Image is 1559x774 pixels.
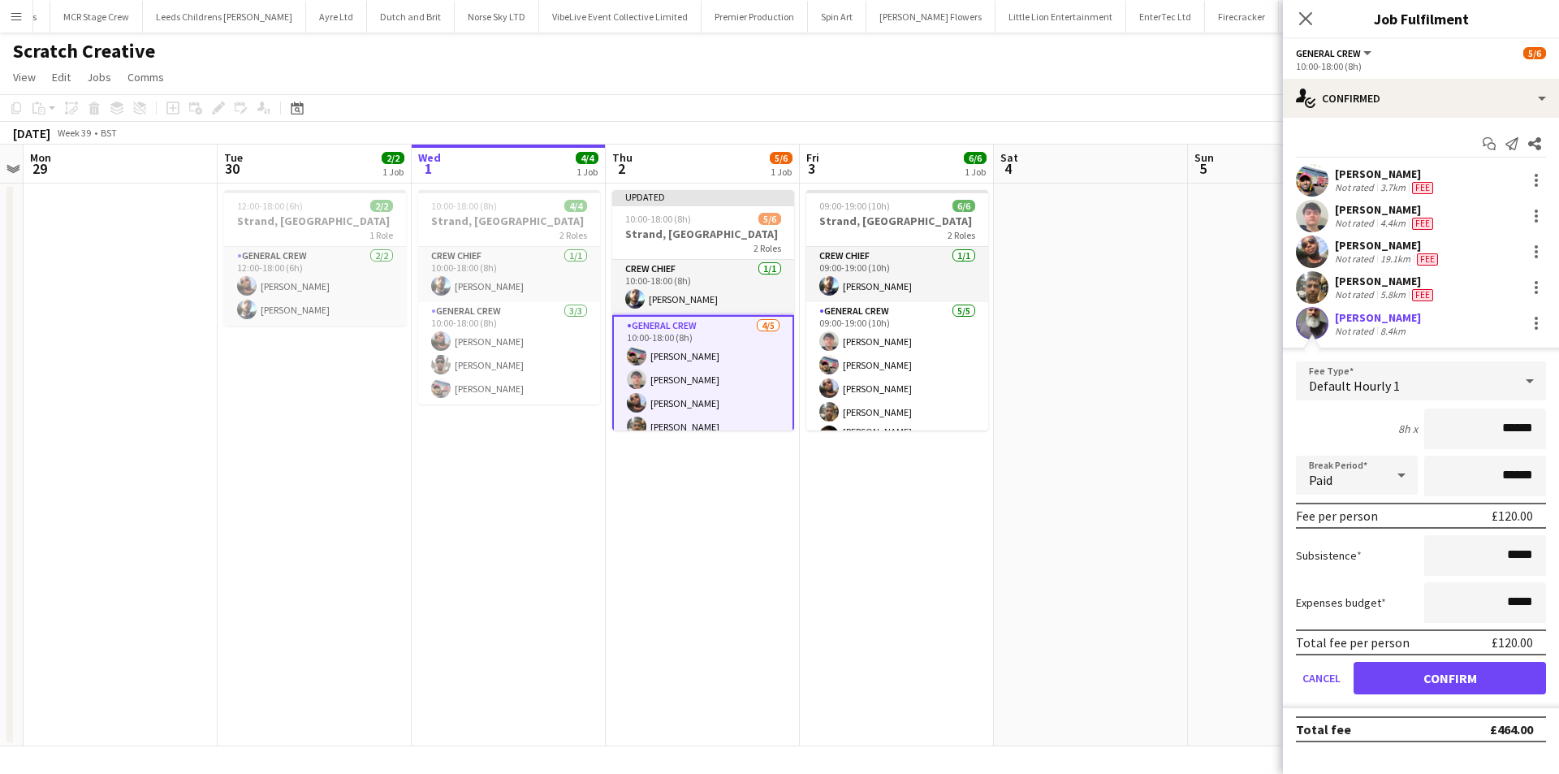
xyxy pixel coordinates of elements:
[143,1,306,32] button: Leeds Childrens [PERSON_NAME]
[369,229,393,241] span: 1 Role
[1335,166,1436,181] div: [PERSON_NAME]
[455,1,539,32] button: Norse Sky LTD
[1409,217,1436,230] div: Crew has different fees then in role
[1279,1,1341,32] button: Personal
[612,227,794,241] h3: Strand, [GEOGRAPHIC_DATA]
[1377,217,1409,230] div: 4.4km
[965,166,986,178] div: 1 Job
[625,213,691,225] span: 10:00-18:00 (8h)
[612,190,794,203] div: Updated
[1409,288,1436,301] div: Crew has different fees then in role
[1126,1,1205,32] button: EnterTec Ltd
[806,302,988,456] app-card-role: General Crew5/509:00-19:00 (10h)[PERSON_NAME][PERSON_NAME][PERSON_NAME][PERSON_NAME][PERSON_NAME]...
[418,190,600,404] app-job-card: 10:00-18:00 (8h)4/4Strand, [GEOGRAPHIC_DATA]2 RolesCrew Chief1/110:00-18:00 (8h)[PERSON_NAME]Gene...
[222,159,243,178] span: 30
[1000,150,1018,165] span: Sat
[13,125,50,141] div: [DATE]
[577,166,598,178] div: 1 Job
[576,152,598,164] span: 4/4
[806,214,988,228] h3: Strand, [GEOGRAPHIC_DATA]
[431,200,497,212] span: 10:00-18:00 (8h)
[771,166,792,178] div: 1 Job
[30,150,51,165] span: Mon
[1335,325,1377,337] div: Not rated
[1492,508,1533,524] div: £120.00
[1409,181,1436,194] div: Crew has different fees then in role
[1412,182,1433,194] span: Fee
[1296,508,1378,524] div: Fee per person
[564,200,587,212] span: 4/4
[612,150,633,165] span: Thu
[1194,150,1214,165] span: Sun
[1205,1,1279,32] button: Firecracker
[804,159,819,178] span: 3
[224,247,406,326] app-card-role: General Crew2/212:00-18:00 (6h)[PERSON_NAME][PERSON_NAME]
[758,213,781,225] span: 5/6
[1296,60,1546,72] div: 10:00-18:00 (8h)
[1335,238,1441,253] div: [PERSON_NAME]
[1414,253,1441,266] div: Crew has different fees then in role
[1377,181,1409,194] div: 3.7km
[306,1,367,32] button: Ayre Ltd
[224,214,406,228] h3: Strand, [GEOGRAPHIC_DATA]
[418,150,441,165] span: Wed
[1354,662,1546,694] button: Confirm
[612,260,794,315] app-card-role: Crew Chief1/110:00-18:00 (8h)[PERSON_NAME]
[1335,181,1377,194] div: Not rated
[127,70,164,84] span: Comms
[1412,218,1433,230] span: Fee
[1377,325,1409,337] div: 8.4km
[539,1,702,32] button: VibeLive Event Collective Limited
[87,70,111,84] span: Jobs
[1296,634,1410,651] div: Total fee per person
[382,152,404,164] span: 2/2
[610,159,633,178] span: 2
[416,159,441,178] span: 1
[806,247,988,302] app-card-role: Crew Chief1/109:00-19:00 (10h)[PERSON_NAME]
[808,1,866,32] button: Spin Art
[1192,159,1214,178] span: 5
[998,159,1018,178] span: 4
[1523,47,1546,59] span: 5/6
[224,190,406,326] app-job-card: 12:00-18:00 (6h)2/2Strand, [GEOGRAPHIC_DATA]1 RoleGeneral Crew2/212:00-18:00 (6h)[PERSON_NAME][PE...
[1377,253,1414,266] div: 19.1km
[866,1,995,32] button: [PERSON_NAME] Flowers
[1335,253,1377,266] div: Not rated
[1490,721,1533,737] div: £464.00
[1296,548,1362,563] label: Subsistence
[382,166,404,178] div: 1 Job
[612,190,794,430] app-job-card: Updated10:00-18:00 (8h)5/6Strand, [GEOGRAPHIC_DATA]2 RolesCrew Chief1/110:00-18:00 (8h)[PERSON_NA...
[612,315,794,468] app-card-role: General Crew4/510:00-18:00 (8h)[PERSON_NAME][PERSON_NAME][PERSON_NAME][PERSON_NAME]
[418,302,600,404] app-card-role: General Crew3/310:00-18:00 (8h)[PERSON_NAME][PERSON_NAME][PERSON_NAME]
[1412,289,1433,301] span: Fee
[1417,253,1438,266] span: Fee
[1309,378,1400,394] span: Default Hourly 1
[1335,202,1436,217] div: [PERSON_NAME]
[224,150,243,165] span: Tue
[52,70,71,84] span: Edit
[80,67,118,88] a: Jobs
[806,150,819,165] span: Fri
[770,152,792,164] span: 5/6
[952,200,975,212] span: 6/6
[754,242,781,254] span: 2 Roles
[370,200,393,212] span: 2/2
[13,39,155,63] h1: Scratch Creative
[54,127,94,139] span: Week 39
[101,127,117,139] div: BST
[702,1,808,32] button: Premier Production
[964,152,987,164] span: 6/6
[1335,217,1377,230] div: Not rated
[806,190,988,430] app-job-card: 09:00-19:00 (10h)6/6Strand, [GEOGRAPHIC_DATA]2 RolesCrew Chief1/109:00-19:00 (10h)[PERSON_NAME]Ge...
[1296,47,1374,59] button: General Crew
[1283,79,1559,118] div: Confirmed
[995,1,1126,32] button: Little Lion Entertainment
[1335,274,1436,288] div: [PERSON_NAME]
[50,1,143,32] button: MCR Stage Crew
[559,229,587,241] span: 2 Roles
[121,67,171,88] a: Comms
[1377,288,1409,301] div: 5.8km
[1296,721,1351,737] div: Total fee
